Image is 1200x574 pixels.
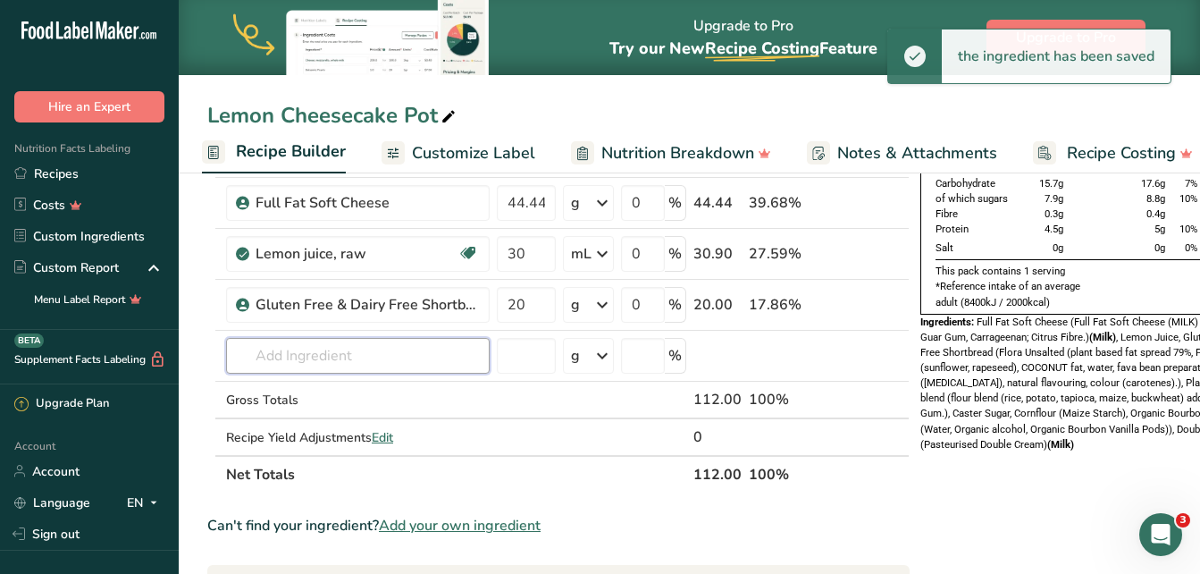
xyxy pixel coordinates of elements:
button: Upgrade to Pro [986,20,1145,55]
td: of which sugars [936,191,1020,207]
div: Recipe Yield Adjustments [226,428,490,447]
span: Notes & Attachments [837,141,997,165]
span: 5g [1154,223,1165,235]
span: Ingredients: [920,316,974,328]
span: *Reference intake of an average adult (8400kJ / 2000kcal) [936,280,1080,308]
div: Upgrade to Pro [609,1,877,75]
div: Gross Totals [226,391,490,409]
div: 20.00 [693,294,742,316]
span: Add your own ingredient [379,515,541,536]
div: 17.86% [749,294,825,316]
div: 112.00 [693,389,742,410]
div: 44.44 [693,192,742,214]
span: 0.4g [1146,207,1165,220]
div: 30.90 [693,243,742,265]
div: 27.59% [749,243,825,265]
span: 10% [1179,192,1197,205]
a: Customize Label [382,133,535,173]
div: Lemon juice, raw [256,243,457,265]
span: 0g [1154,241,1165,254]
iframe: Intercom live chat [1139,513,1182,556]
div: 39.68% [749,192,825,214]
span: Nutrition Breakdown [601,141,754,165]
a: Notes & Attachments [807,133,997,173]
a: Nutrition Breakdown [571,133,771,173]
span: Recipe Builder [236,139,346,164]
div: Full Fat Soft Cheese [256,192,479,214]
span: 10% [1179,223,1197,235]
div: Gluten Free & Dairy Free Shortbread [256,294,479,316]
div: EN [127,492,164,513]
span: Recipe Costing [1067,141,1176,165]
span: 7% [1185,177,1197,190]
div: Custom Report [14,258,119,277]
span: Edit [372,429,393,446]
span: 0.3g [1045,207,1063,220]
input: Add Ingredient [226,338,490,374]
div: Upgrade Plan [14,395,109,413]
span: Recipe Costing [705,38,819,59]
div: Can't find your ingredient? [207,515,910,536]
div: g [571,294,580,316]
th: Net Totals [222,455,690,493]
div: BETA [14,333,44,348]
span: 8.8g [1146,192,1165,205]
span: Try our New Feature [609,38,877,59]
div: mL [571,243,592,265]
b: (Milk) [1089,331,1116,343]
a: Recipe Builder [202,131,346,174]
span: Customize Label [412,141,535,165]
a: Language [14,487,90,519]
a: Recipe Costing [1033,133,1193,173]
div: the ingredient has been saved [942,30,1171,83]
td: Salt [936,237,1020,260]
div: Lemon Cheesecake Pot [207,99,459,131]
span: 3 [1176,513,1190,528]
b: (Milk) [1047,438,1074,451]
div: g [571,345,580,367]
span: Upgrade to Pro [1016,27,1116,48]
span: 4.5g [1045,223,1063,235]
td: Carbohydrate [936,176,1020,191]
div: 0 [693,426,742,448]
span: 17.6g [1141,177,1165,190]
button: Hire an Expert [14,91,164,122]
span: 0g [1053,241,1063,254]
span: 15.7g [1039,177,1063,190]
div: 100% [749,389,825,410]
th: 100% [745,455,828,493]
td: Fibre [936,207,1020,222]
td: Protein [936,222,1020,237]
th: 112.00 [690,455,745,493]
span: 7.9g [1045,192,1063,205]
div: g [571,192,580,214]
span: 0% [1185,241,1197,254]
